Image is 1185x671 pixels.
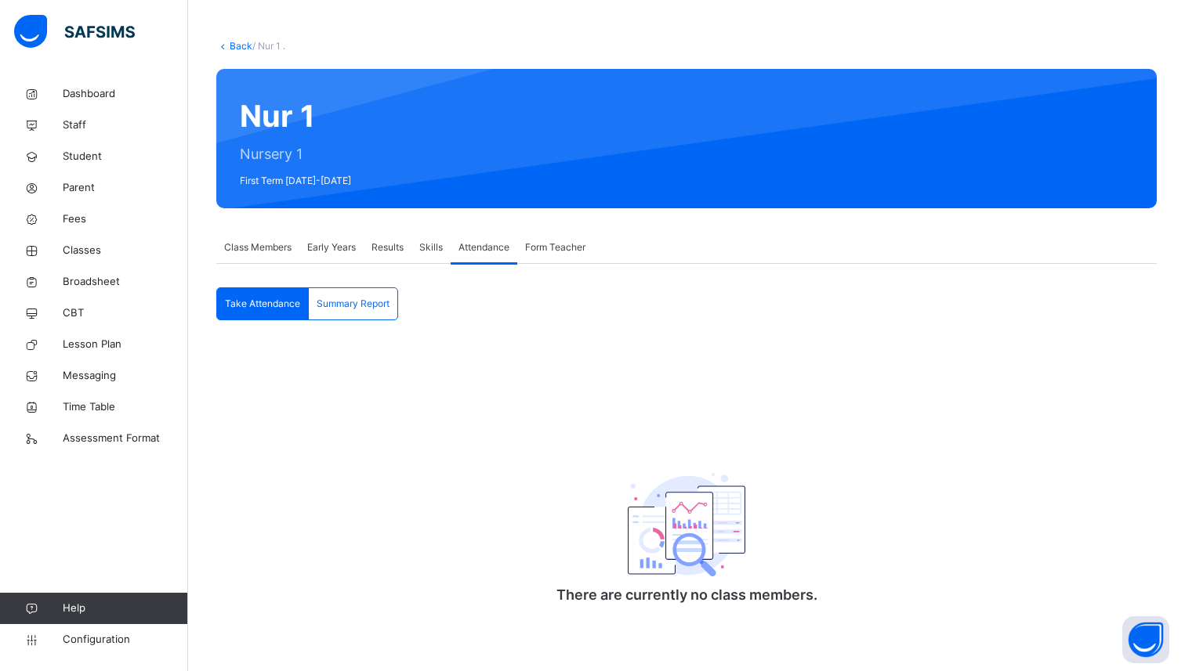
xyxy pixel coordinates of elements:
[63,274,188,290] span: Broadsheet
[63,149,188,164] span: Student
[530,430,843,629] div: There are currently no class members.
[63,243,188,258] span: Classes
[14,15,135,48] img: safsims
[628,473,745,576] img: classEmptyState.7d4ec5dc6d57f4e1adfd249b62c1c528.svg
[419,240,443,254] span: Skills
[525,240,585,254] span: Form Teacher
[63,368,188,384] span: Messaging
[63,399,188,415] span: Time Table
[230,40,252,52] a: Back
[458,240,509,254] span: Attendance
[63,86,188,102] span: Dashboard
[63,632,187,648] span: Configuration
[63,601,187,616] span: Help
[63,431,188,446] span: Assessment Format
[1122,616,1169,663] button: Open asap
[225,297,300,311] span: Take Attendance
[63,305,188,321] span: CBT
[371,240,404,254] span: Results
[317,297,390,311] span: Summary Report
[252,40,285,52] span: / Nur 1 .
[63,117,188,133] span: Staff
[63,211,188,227] span: Fees
[63,180,188,196] span: Parent
[530,584,843,605] p: There are currently no class members.
[307,240,356,254] span: Early Years
[63,337,188,352] span: Lesson Plan
[224,240,292,254] span: Class Members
